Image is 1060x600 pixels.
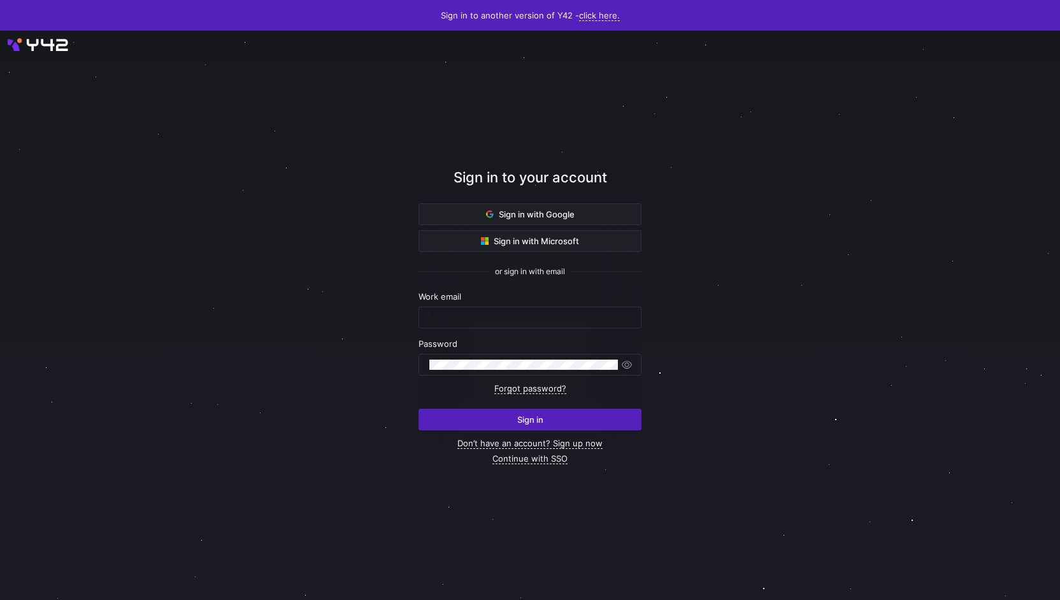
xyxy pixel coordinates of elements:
[492,453,568,464] a: Continue with SSO
[419,291,461,302] span: Work email
[419,167,641,203] div: Sign in to your account
[419,339,457,349] span: Password
[517,414,543,425] span: Sign in
[495,267,565,276] span: or sign in with email
[481,236,579,246] span: Sign in with Microsoft
[457,438,603,449] a: Don’t have an account? Sign up now
[486,209,575,219] span: Sign in with Google
[494,383,566,394] a: Forgot password?
[419,230,641,252] button: Sign in with Microsoft
[419,203,641,225] button: Sign in with Google
[579,10,620,21] a: click here.
[419,409,641,430] button: Sign in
